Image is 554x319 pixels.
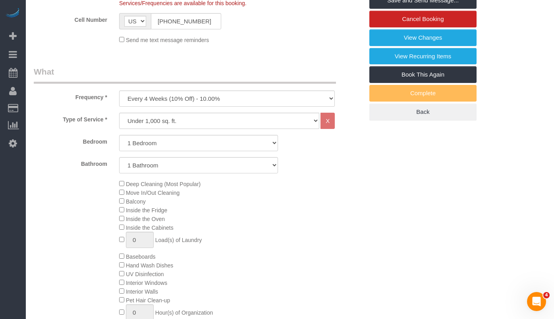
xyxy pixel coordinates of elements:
a: Book This Again [369,66,477,83]
span: Inside the Fridge [126,207,167,213]
label: Frequency * [28,90,113,101]
label: Type of Service * [28,113,113,123]
span: UV Disinfection [126,271,164,277]
span: Deep Cleaning (Most Popular) [126,181,201,187]
span: Send me text message reminders [126,37,209,43]
span: Baseboards [126,254,156,260]
a: Back [369,104,477,120]
label: Cell Number [28,13,113,24]
legend: What [34,66,336,84]
span: Hand Wash Dishes [126,262,173,269]
span: Balcony [126,198,146,205]
input: Cell Number [151,13,221,29]
span: Inside the Oven [126,216,165,222]
span: Pet Hair Clean-up [126,297,170,304]
span: Load(s) of Laundry [155,237,202,243]
a: View Recurring Items [369,48,477,65]
span: Hour(s) of Organization [155,309,213,316]
span: Move In/Out Cleaning [126,190,180,196]
span: Interior Walls [126,288,158,295]
span: 4 [543,292,550,298]
span: Inside the Cabinets [126,225,174,231]
a: Cancel Booking [369,11,477,27]
a: View Changes [369,29,477,46]
img: Automaid Logo [5,8,21,19]
iframe: Intercom live chat [527,292,546,311]
label: Bathroom [28,157,113,168]
span: Interior Windows [126,280,167,286]
label: Bedroom [28,135,113,146]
